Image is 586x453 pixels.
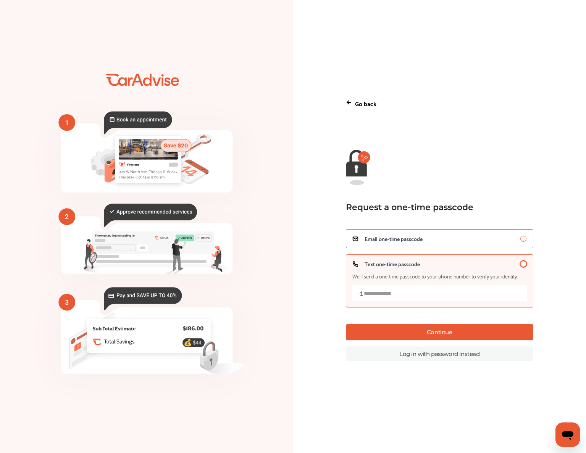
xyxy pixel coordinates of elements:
img: icon_email.a11c3263.svg [352,236,358,242]
span: We’ll send a one-time passcode to your phone number to verify your identity. [352,273,518,279]
span: Email one-time passcode [365,236,423,242]
button: Continue [346,324,533,340]
img: icon_phone.e7b63c2d.svg [352,261,358,267]
img: magic-link-lock-error.9d88b03f.svg [346,150,370,185]
input: Text one-time passcodeWe’ll send a one-time passcode to your phone number to verify your identity.+1 [520,261,526,267]
a: Log in with password instead [346,346,533,361]
input: Text one-time passcodeWe’ll send a one-time passcode to your phone number to verify your identity.+1 [352,285,527,301]
text: 💰 [183,339,192,347]
input: Email one-time passcode [520,236,526,242]
div: Request a one-time passcode [346,202,524,212]
iframe: Button to launch messaging window [555,422,580,447]
p: Go back [355,98,376,108]
span: Text one-time passcode [365,261,420,267]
